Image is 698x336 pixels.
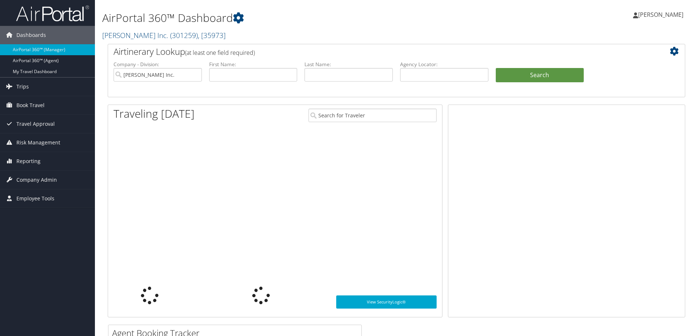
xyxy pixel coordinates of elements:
span: , [ 35973 ] [198,30,226,40]
button: Search [496,68,584,83]
h2: Airtinerary Lookup [114,45,631,58]
label: First Name: [209,61,298,68]
span: Trips [16,78,29,96]
span: (at least one field required) [185,49,255,57]
h1: Traveling [DATE] [114,106,195,121]
span: Risk Management [16,133,60,152]
span: Travel Approval [16,115,55,133]
span: Book Travel [16,96,45,114]
input: Search for Traveler [308,109,437,122]
a: [PERSON_NAME] [633,4,691,26]
span: [PERSON_NAME] [638,11,683,19]
a: View SecurityLogic® [336,295,437,309]
span: ( 301259 ) [170,30,198,40]
h1: AirPortal 360™ Dashboard [102,10,495,26]
label: Last Name: [304,61,393,68]
span: Reporting [16,152,41,170]
label: Agency Locator: [400,61,488,68]
span: Dashboards [16,26,46,44]
label: Company - Division: [114,61,202,68]
img: airportal-logo.png [16,5,89,22]
span: Employee Tools [16,189,54,208]
span: Company Admin [16,171,57,189]
a: [PERSON_NAME] Inc. [102,30,226,40]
